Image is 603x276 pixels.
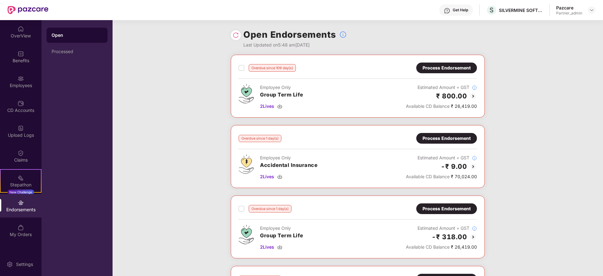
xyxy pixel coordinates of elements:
div: Last Updated on 5:48 am[DATE] [243,41,347,48]
div: Overdue since 1 day(s) [249,205,291,213]
img: svg+xml;base64,PHN2ZyBpZD0iRG93bmxvYWQtMzJ4MzIiIHhtbG5zPSJodHRwOi8vd3d3LnczLm9yZy8yMDAwL3N2ZyIgd2... [277,174,282,179]
div: Overdue since 109 day(s) [249,64,296,72]
img: svg+xml;base64,PHN2ZyBpZD0iQmFjay0yMHgyMCIgeG1sbnM9Imh0dHA6Ly93d3cudzMub3JnLzIwMDAvc3ZnIiB3aWR0aD... [469,233,477,241]
img: svg+xml;base64,PHN2ZyBpZD0iSW5mb18tXzMyeDMyIiBkYXRhLW5hbWU9IkluZm8gLSAzMngzMiIgeG1sbnM9Imh0dHA6Ly... [339,31,347,38]
img: svg+xml;base64,PHN2ZyBpZD0iSW5mb18tXzMyeDMyIiBkYXRhLW5hbWU9IkluZm8gLSAzMngzMiIgeG1sbnM9Imh0dHA6Ly... [472,226,477,231]
h2: -₹ 318.00 [432,232,467,242]
span: 2 Lives [260,173,274,180]
h3: Accidental Insurance [260,161,318,169]
img: svg+xml;base64,PHN2ZyBpZD0iRG93bmxvYWQtMzJ4MzIiIHhtbG5zPSJodHRwOi8vd3d3LnczLm9yZy8yMDAwL3N2ZyIgd2... [277,245,282,250]
img: svg+xml;base64,PHN2ZyBpZD0iSW5mb18tXzMyeDMyIiBkYXRhLW5hbWU9IkluZm8gLSAzMngzMiIgeG1sbnM9Imh0dHA6Ly... [472,156,477,161]
div: Stepathon [1,182,41,188]
div: Employee Only [260,154,318,161]
div: Estimated Amount + GST [406,84,477,91]
h3: Group Term Life [260,91,303,99]
div: Process Endorsement [423,135,471,142]
img: svg+xml;base64,PHN2ZyBpZD0iRHJvcGRvd24tMzJ4MzIiIHhtbG5zPSJodHRwOi8vd3d3LnczLm9yZy8yMDAwL3N2ZyIgd2... [589,8,594,13]
div: Process Endorsement [423,205,471,212]
img: svg+xml;base64,PHN2ZyB4bWxucz0iaHR0cDovL3d3dy53My5vcmcvMjAwMC9zdmciIHdpZHRoPSIyMSIgaGVpZ2h0PSIyMC... [18,175,24,181]
img: svg+xml;base64,PHN2ZyB4bWxucz0iaHR0cDovL3d3dy53My5vcmcvMjAwMC9zdmciIHdpZHRoPSI0Ny43MTQiIGhlaWdodD... [239,225,254,244]
img: svg+xml;base64,PHN2ZyBpZD0iVXBsb2FkX0xvZ3MiIGRhdGEtbmFtZT0iVXBsb2FkIExvZ3MiIHhtbG5zPSJodHRwOi8vd3... [18,125,24,131]
span: S [490,6,494,14]
div: Employee Only [260,84,303,91]
div: Overdue since 1 day(s) [239,135,281,142]
div: ₹ 26,419.00 [406,103,477,110]
h3: Group Term Life [260,232,303,240]
img: New Pazcare Logo [8,6,48,14]
img: svg+xml;base64,PHN2ZyBpZD0iRW5kb3JzZW1lbnRzIiB4bWxucz0iaHR0cDovL3d3dy53My5vcmcvMjAwMC9zdmciIHdpZH... [18,200,24,206]
div: ₹ 26,419.00 [406,244,477,251]
div: ₹ 70,024.00 [406,173,477,180]
img: svg+xml;base64,PHN2ZyBpZD0iRG93bmxvYWQtMzJ4MzIiIHhtbG5zPSJodHRwOi8vd3d3LnczLm9yZy8yMDAwL3N2ZyIgd2... [277,104,282,109]
img: svg+xml;base64,PHN2ZyBpZD0iUmVsb2FkLTMyeDMyIiB4bWxucz0iaHR0cDovL3d3dy53My5vcmcvMjAwMC9zdmciIHdpZH... [233,32,239,38]
img: svg+xml;base64,PHN2ZyBpZD0iQ2xhaW0iIHhtbG5zPSJodHRwOi8vd3d3LnczLm9yZy8yMDAwL3N2ZyIgd2lkdGg9IjIwIi... [18,150,24,156]
div: Process Endorsement [423,64,471,71]
div: Employee Only [260,225,303,232]
h2: ₹ 800.00 [436,91,467,101]
div: Processed [52,49,102,54]
img: svg+xml;base64,PHN2ZyBpZD0iSW5mb18tXzMyeDMyIiBkYXRhLW5hbWU9IkluZm8gLSAzMngzMiIgeG1sbnM9Imh0dHA6Ly... [472,85,477,90]
div: Get Help [453,8,468,13]
img: svg+xml;base64,PHN2ZyB4bWxucz0iaHR0cDovL3d3dy53My5vcmcvMjAwMC9zdmciIHdpZHRoPSI0OS4zMjEiIGhlaWdodD... [239,154,254,174]
img: svg+xml;base64,PHN2ZyBpZD0iSG9tZSIgeG1sbnM9Imh0dHA6Ly93d3cudzMub3JnLzIwMDAvc3ZnIiB3aWR0aD0iMjAiIG... [18,26,24,32]
img: svg+xml;base64,PHN2ZyBpZD0iRW1wbG95ZWVzIiB4bWxucz0iaHR0cDovL3d3dy53My5vcmcvMjAwMC9zdmciIHdpZHRoPS... [18,75,24,82]
div: Open [52,32,102,38]
span: Available CD Balance [406,244,450,250]
div: Settings [14,261,35,268]
span: 2 Lives [260,244,274,251]
h2: -₹ 9.00 [441,161,467,172]
div: Partner_admin [556,11,582,16]
img: svg+xml;base64,PHN2ZyBpZD0iU2V0dGluZy0yMHgyMCIgeG1sbnM9Imh0dHA6Ly93d3cudzMub3JnLzIwMDAvc3ZnIiB3aW... [7,261,13,268]
span: Available CD Balance [406,103,450,109]
img: svg+xml;base64,PHN2ZyBpZD0iSGVscC0zMngzMiIgeG1sbnM9Imh0dHA6Ly93d3cudzMub3JnLzIwMDAvc3ZnIiB3aWR0aD... [444,8,450,14]
img: svg+xml;base64,PHN2ZyBpZD0iTXlfT3JkZXJzIiBkYXRhLW5hbWU9Ik15IE9yZGVycyIgeG1sbnM9Imh0dHA6Ly93d3cudz... [18,224,24,231]
div: New Challenge [8,190,34,195]
img: svg+xml;base64,PHN2ZyBpZD0iQmVuZWZpdHMiIHhtbG5zPSJodHRwOi8vd3d3LnczLm9yZy8yMDAwL3N2ZyIgd2lkdGg9Ij... [18,51,24,57]
span: 2 Lives [260,103,274,110]
h1: Open Endorsements [243,28,336,41]
img: svg+xml;base64,PHN2ZyB4bWxucz0iaHR0cDovL3d3dy53My5vcmcvMjAwMC9zdmciIHdpZHRoPSI0Ny43MTQiIGhlaWdodD... [239,84,254,103]
div: Pazcare [556,5,582,11]
img: svg+xml;base64,PHN2ZyBpZD0iQ0RfQWNjb3VudHMiIGRhdGEtbmFtZT0iQ0QgQWNjb3VudHMiIHhtbG5zPSJodHRwOi8vd3... [18,100,24,107]
img: svg+xml;base64,PHN2ZyBpZD0iQmFjay0yMHgyMCIgeG1sbnM9Imh0dHA6Ly93d3cudzMub3JnLzIwMDAvc3ZnIiB3aWR0aD... [469,92,477,100]
div: Estimated Amount + GST [406,225,477,232]
span: Available CD Balance [406,174,450,179]
img: svg+xml;base64,PHN2ZyBpZD0iQmFjay0yMHgyMCIgeG1sbnM9Imh0dHA6Ly93d3cudzMub3JnLzIwMDAvc3ZnIiB3aWR0aD... [469,163,477,170]
div: Estimated Amount + GST [406,154,477,161]
div: SILVERMINE SOFTWARE INDIA PRIVATE LIMITED [499,7,543,13]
